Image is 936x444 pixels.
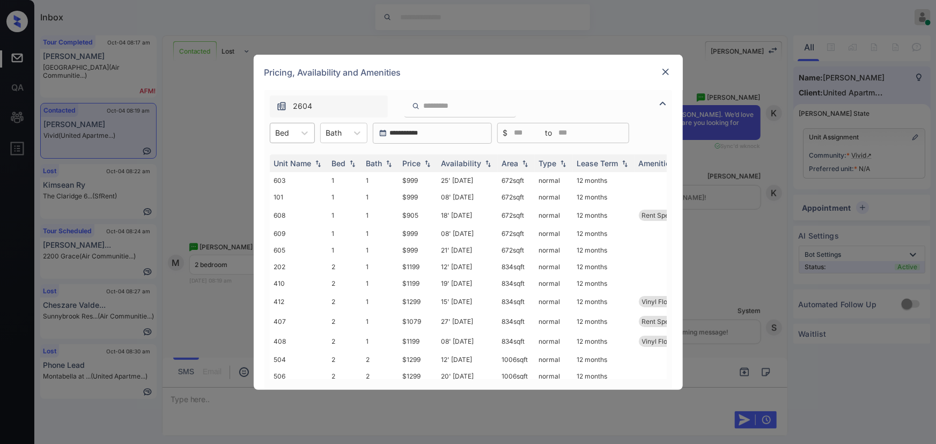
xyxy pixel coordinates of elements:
td: 25' [DATE] [437,172,498,189]
img: sorting [483,159,493,167]
td: 08' [DATE] [437,331,498,351]
img: icon-zuma [657,97,669,110]
td: 2 [328,292,362,312]
img: sorting [520,159,530,167]
span: to [546,127,552,139]
td: 12 months [573,331,635,351]
td: 1 [362,292,399,312]
td: $1199 [399,275,437,292]
img: sorting [422,159,433,167]
td: normal [535,275,573,292]
td: 410 [270,275,328,292]
img: sorting [313,159,323,167]
td: $999 [399,189,437,205]
td: 1 [362,275,399,292]
div: Type [539,159,557,168]
td: $1299 [399,351,437,368]
img: close [660,66,671,77]
td: 609 [270,225,328,242]
td: 12 months [573,258,635,275]
div: Availability [441,159,482,168]
td: 2 [328,331,362,351]
td: 1 [328,172,362,189]
td: normal [535,351,573,368]
td: 672 sqft [498,189,535,205]
td: 12 months [573,189,635,205]
span: Vinyl Flooring [642,298,683,306]
td: 603 [270,172,328,189]
td: 2 [362,368,399,384]
td: $1299 [399,292,437,312]
td: 2 [328,258,362,275]
td: 2 [328,351,362,368]
td: 1 [328,189,362,205]
td: $999 [399,172,437,189]
td: 1 [362,189,399,205]
td: 504 [270,351,328,368]
img: icon-zuma [412,101,420,111]
td: 18' [DATE] [437,205,498,225]
span: 2604 [293,100,313,112]
td: $1079 [399,312,437,331]
td: 608 [270,205,328,225]
td: normal [535,312,573,331]
td: 2 [328,275,362,292]
div: Lease Term [577,159,618,168]
td: 1 [362,258,399,275]
td: 407 [270,312,328,331]
td: 672 sqft [498,242,535,258]
td: normal [535,205,573,225]
td: 834 sqft [498,312,535,331]
div: Amenities [639,159,675,168]
div: Unit Name [274,159,312,168]
td: 08' [DATE] [437,189,498,205]
td: $999 [399,242,437,258]
td: 12' [DATE] [437,351,498,368]
td: 2 [362,351,399,368]
td: 1 [362,205,399,225]
td: 21' [DATE] [437,242,498,258]
td: normal [535,242,573,258]
span: $ [503,127,508,139]
td: normal [535,172,573,189]
td: normal [535,331,573,351]
div: Pricing, Availability and Amenities [254,55,683,90]
img: sorting [620,159,630,167]
td: 1 [328,205,362,225]
td: 20' [DATE] [437,368,498,384]
td: 834 sqft [498,292,535,312]
td: 27' [DATE] [437,312,498,331]
td: 1 [362,331,399,351]
td: 1 [362,312,399,331]
img: sorting [384,159,394,167]
td: 12 months [573,172,635,189]
td: 506 [270,368,328,384]
td: 1006 sqft [498,351,535,368]
div: Price [403,159,421,168]
td: 412 [270,292,328,312]
td: 12 months [573,351,635,368]
td: $1299 [399,368,437,384]
td: 672 sqft [498,205,535,225]
td: 12 months [573,205,635,225]
td: 605 [270,242,328,258]
td: 1 [362,242,399,258]
td: normal [535,225,573,242]
td: 1 [362,172,399,189]
td: 12 months [573,242,635,258]
div: Area [502,159,519,168]
td: $999 [399,225,437,242]
div: Bath [366,159,382,168]
td: 672 sqft [498,225,535,242]
td: 2 [328,368,362,384]
td: 12 months [573,312,635,331]
td: 1 [328,225,362,242]
td: 12 months [573,225,635,242]
img: sorting [558,159,569,167]
td: $905 [399,205,437,225]
td: 19' [DATE] [437,275,498,292]
td: 15' [DATE] [437,292,498,312]
td: 834 sqft [498,258,535,275]
td: $1199 [399,258,437,275]
td: normal [535,258,573,275]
